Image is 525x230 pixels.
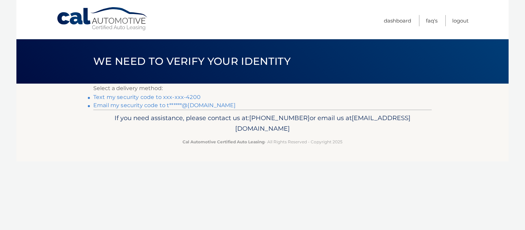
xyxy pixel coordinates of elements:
p: - All Rights Reserved - Copyright 2025 [98,138,427,145]
a: Text my security code to xxx-xxx-4200 [93,94,201,100]
span: We need to verify your identity [93,55,291,68]
a: Dashboard [384,15,411,26]
p: If you need assistance, please contact us at: or email us at [98,113,427,134]
a: Logout [452,15,469,26]
a: Cal Automotive [56,7,149,31]
span: [PHONE_NUMBER] [249,114,310,122]
strong: Cal Automotive Certified Auto Leasing [183,139,265,144]
a: Email my security code to t******@[DOMAIN_NAME] [93,102,236,109]
p: Select a delivery method: [93,84,432,93]
a: FAQ's [426,15,437,26]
